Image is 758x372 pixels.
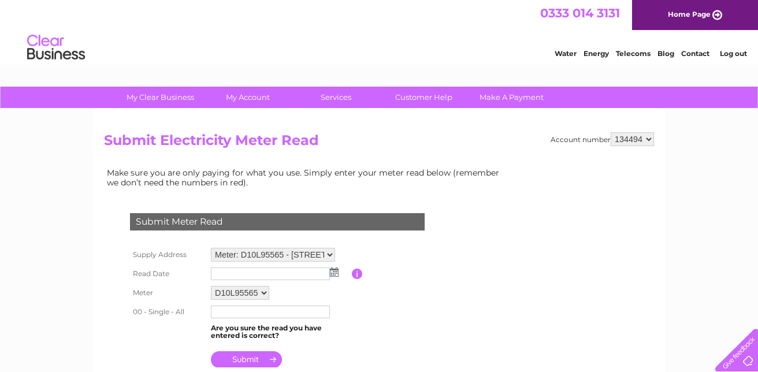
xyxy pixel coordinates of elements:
a: Services [288,87,384,108]
h2: Submit Electricity Meter Read [104,132,654,154]
div: Account number [551,132,654,146]
img: ... [330,267,339,277]
a: My Account [200,87,296,108]
a: Log out [720,49,747,58]
a: Telecoms [616,49,651,58]
a: My Clear Business [113,87,208,108]
th: Read Date [127,265,208,283]
img: logo.png [27,30,86,65]
a: Customer Help [376,87,471,108]
input: Information [352,269,363,279]
a: Blog [657,49,674,58]
a: Contact [681,49,709,58]
td: Make sure you are only paying for what you use. Simply enter your meter read below (remember we d... [104,165,508,189]
td: Are you sure the read you have entered is correct? [208,321,352,343]
div: Clear Business is a trading name of Verastar Limited (registered in [GEOGRAPHIC_DATA] No. 3667643... [107,6,653,56]
a: Make A Payment [464,87,559,108]
th: Supply Address [127,245,208,265]
div: Submit Meter Read [130,213,425,230]
input: Submit [211,351,282,367]
a: 0333 014 3131 [540,6,620,20]
a: Water [555,49,577,58]
th: Meter [127,283,208,303]
th: 00 - Single - All [127,303,208,321]
a: Energy [584,49,609,58]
